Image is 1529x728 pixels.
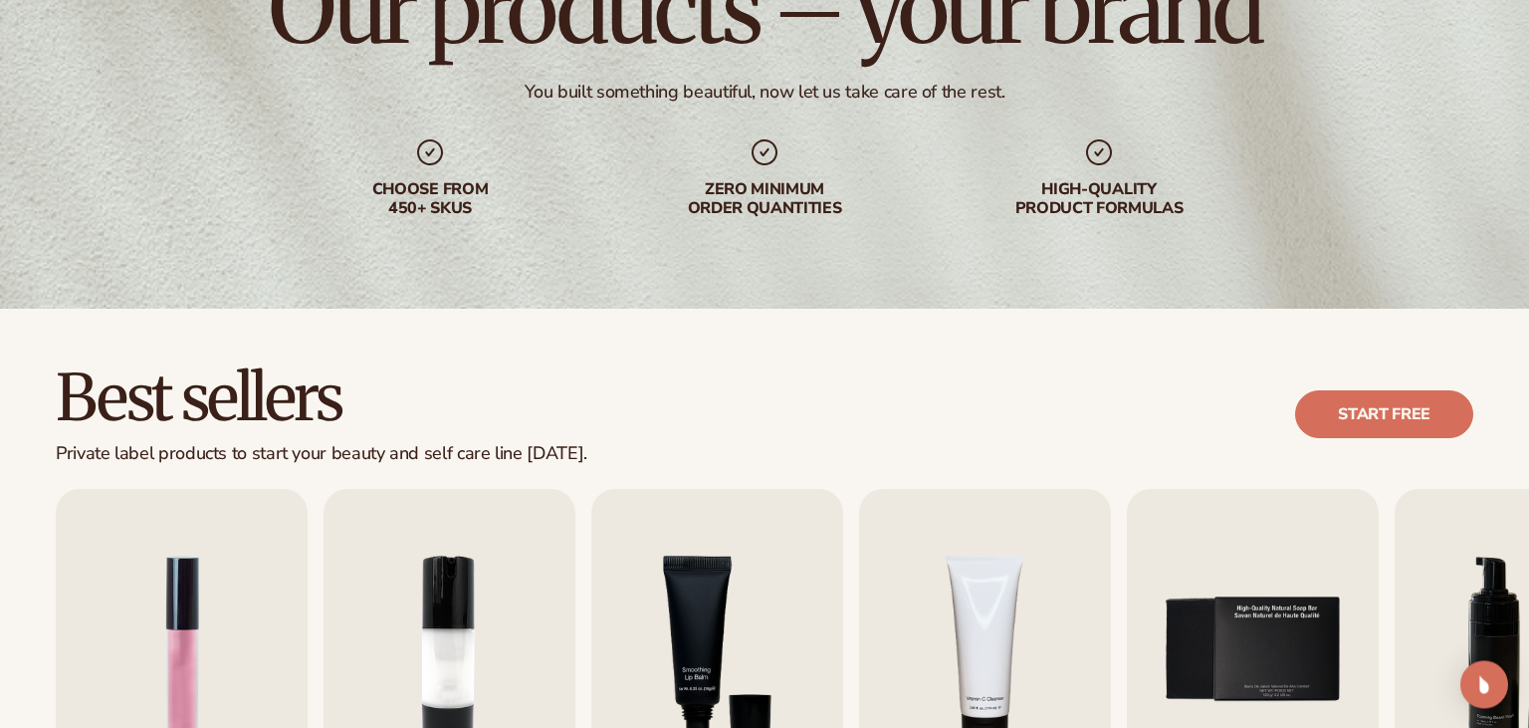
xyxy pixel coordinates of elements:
div: Open Intercom Messenger [1460,660,1508,708]
div: High-quality product formulas [972,180,1226,218]
div: Private label products to start your beauty and self care line [DATE]. [56,443,587,465]
h2: Best sellers [56,364,587,431]
a: Start free [1295,390,1473,438]
div: You built something beautiful, now let us take care of the rest. [525,81,1005,104]
div: Zero minimum order quantities [637,180,892,218]
div: Choose from 450+ Skus [303,180,557,218]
